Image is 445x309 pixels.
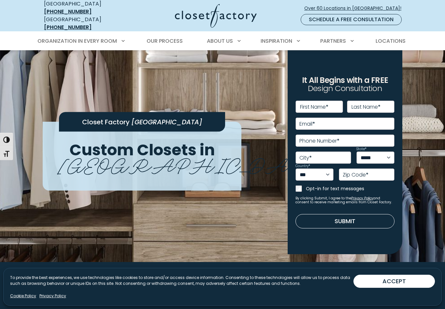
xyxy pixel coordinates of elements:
label: Email [299,121,315,127]
span: Over 60 Locations in [GEOGRAPHIC_DATA]! [304,5,407,12]
span: Inspiration [261,37,292,45]
small: By clicking Submit, I agree to the and consent to receive marketing emails from Closet Factory. [295,196,395,204]
label: City [299,155,312,161]
span: About Us [207,37,233,45]
a: Over 60 Locations in [GEOGRAPHIC_DATA]! [304,3,407,14]
span: [GEOGRAPHIC_DATA] [58,149,336,178]
span: Partners [320,37,346,45]
label: First Name [300,104,328,110]
span: Organization in Every Room [37,37,117,45]
a: [PHONE_NUMBER] [44,23,92,31]
label: State [356,147,366,151]
label: Country [295,164,310,168]
span: Custom Closets in [69,139,215,161]
a: Cookie Policy [10,293,36,299]
span: [GEOGRAPHIC_DATA] [131,117,202,127]
label: Last Name [352,104,380,110]
label: Zip Code [343,172,368,178]
button: ACCEPT [353,275,435,288]
label: Opt-in for text messages [306,185,395,192]
span: Our Process [147,37,183,45]
a: [PHONE_NUMBER] [44,8,92,15]
p: To provide the best experiences, we use technologies like cookies to store and/or access device i... [10,275,353,286]
a: Schedule a Free Consultation [301,14,402,25]
span: Closet Factory [82,117,130,127]
span: Locations [376,37,406,45]
a: Privacy Policy [39,293,66,299]
span: It All Begins with a FREE [302,75,388,85]
a: Privacy Policy [351,196,373,201]
nav: Primary Menu [33,32,412,50]
div: [GEOGRAPHIC_DATA] [44,16,124,31]
span: Design Consultation [308,83,382,94]
img: Closet Factory Logo [175,4,257,28]
button: Submit [295,214,395,228]
label: Phone Number [299,138,339,144]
